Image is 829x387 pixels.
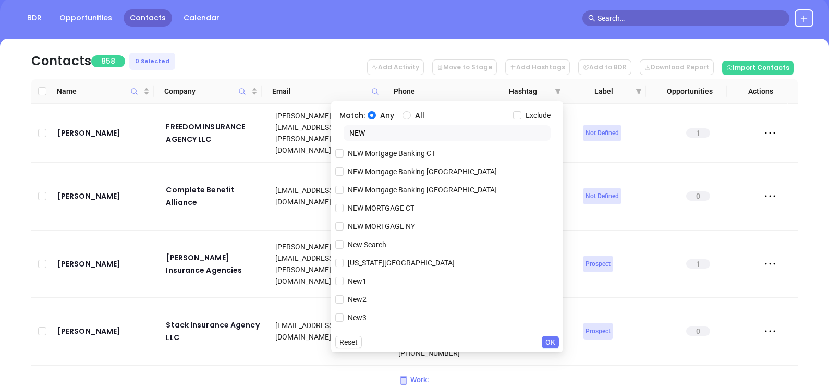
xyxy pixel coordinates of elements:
span: All [411,110,429,121]
a: [PERSON_NAME] [57,190,152,202]
a: Contacts [124,9,172,27]
div: 0 Selected [129,53,175,70]
span: filter [555,88,561,94]
span: NEW Mortgage Banking [GEOGRAPHIC_DATA] [344,184,501,196]
span: filter [636,88,642,94]
span: NEW Mortgage Banking CT [344,148,440,159]
span: NEW MORTGAGE CT [344,202,419,214]
a: FREEDOM INSURANCE AGENCY LLC [166,120,261,146]
a: BDR [21,9,48,27]
a: [PERSON_NAME] [57,127,152,139]
button: Import Contacts [722,61,794,75]
span: New2 [344,294,371,305]
th: Name [53,79,154,104]
div: [PERSON_NAME][EMAIL_ADDRESS][PERSON_NAME][DOMAIN_NAME] [275,110,384,156]
span: Exclude [521,110,555,121]
span: New1 [344,275,371,287]
span: Any [376,110,398,121]
span: Label [576,86,631,97]
span: filter [553,83,563,99]
span: Not Defined [586,127,619,139]
a: Calendar [177,9,226,27]
th: Actions [727,79,787,104]
span: search [588,15,595,22]
span: 0 [686,326,710,336]
a: Opportunities [53,9,118,27]
div: [EMAIL_ADDRESS][DOMAIN_NAME] [275,185,384,208]
button: Reset [335,336,362,348]
div: Contacts [31,52,91,70]
span: 1 [686,128,710,138]
span: Not Defined [586,190,619,202]
a: [PERSON_NAME] [57,258,152,270]
button: OK [542,336,559,348]
div: Match: [335,105,559,125]
div: [PERSON_NAME][EMAIL_ADDRESS][PERSON_NAME][DOMAIN_NAME] [275,241,384,287]
th: Company [154,79,262,104]
span: 1 [686,259,710,269]
span: Email [272,86,367,97]
input: Search [344,125,551,141]
span: New3 [344,312,371,323]
span: NEW Mortgage Banking [GEOGRAPHIC_DATA] [344,166,501,177]
span: New Search [344,239,391,250]
a: Complete Benefit Alliance [166,184,261,209]
span: 858 [91,55,125,67]
span: Reset [339,336,358,348]
a: [PERSON_NAME] Insurance Agencies [166,251,261,276]
span: Name [57,86,141,97]
input: Search… [598,13,784,24]
th: Phone [383,79,484,104]
span: OK [545,336,555,348]
span: [US_STATE][GEOGRAPHIC_DATA] [344,257,459,269]
span: 0 [686,191,710,201]
span: Hashtag [495,86,551,97]
a: Stack Insurance Agency LLC [166,319,261,344]
span: Work : [398,374,429,385]
th: Opportunities [646,79,727,104]
span: Prospect [586,325,611,337]
span: filter [633,83,644,99]
a: [PERSON_NAME] [57,325,152,337]
span: Company [164,86,249,97]
span: NEW MORTGAGE NY [344,221,419,232]
span: Prospect [586,258,611,270]
div: [EMAIL_ADDRESS][DOMAIN_NAME] [275,320,384,343]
